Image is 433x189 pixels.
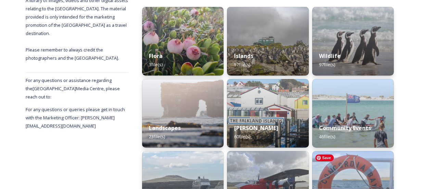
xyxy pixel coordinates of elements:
strong: Wildlife [319,52,341,60]
span: Save [315,154,334,161]
strong: Islands [234,52,253,60]
strong: [PERSON_NAME] [234,124,278,132]
img: IMG_6570.JPG [142,7,224,75]
span: For any questions or queries please get in touch with the Marketing Officer: [PERSON_NAME][EMAIL_... [26,106,126,129]
span: 97 file(s) [319,61,335,68]
img: Falkland%2520Islands%2520sign.jpg [227,79,308,147]
img: 07c8d6bd-2e60-4d22-b4f9-dfc98446c552.jpg [227,7,308,75]
span: 3 file(s) [149,61,163,68]
strong: Community Events [319,124,371,132]
span: 57 file(s) [234,61,250,68]
strong: Landscapes [149,124,181,132]
span: 23 file(s) [149,133,165,140]
strong: Flora [149,52,163,60]
img: DSC_0315%2520%25281%2529.jpg [142,79,224,147]
span: 60 file(s) [234,133,250,140]
span: 46 file(s) [319,133,335,140]
span: For any questions or assistance regarding the [GEOGRAPHIC_DATA] Media Centre, please reach out to: [26,77,120,100]
img: Agostina%2520Martino.JPG [312,7,394,75]
img: Raft%2520Race%25202.jpg [312,79,394,147]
